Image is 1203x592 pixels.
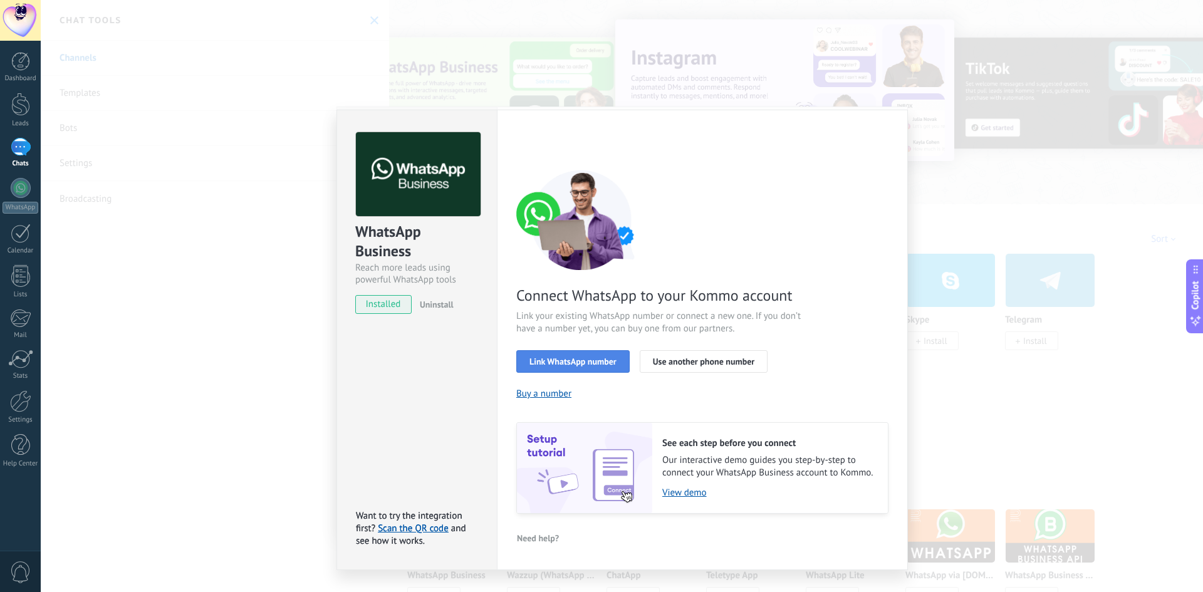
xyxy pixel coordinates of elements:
div: Lists [3,291,39,299]
span: Want to try the integration first? [356,510,462,534]
h2: See each step before you connect [662,437,875,449]
div: Chats [3,160,39,168]
button: Buy a number [516,388,571,400]
span: Connect WhatsApp to your Kommo account [516,286,815,305]
a: Scan the QR code [378,522,449,534]
div: WhatsApp [3,202,38,214]
span: Use another phone number [653,357,754,366]
img: logo_main.png [356,132,481,217]
div: Mail [3,331,39,340]
a: View demo [662,487,875,499]
div: Help Center [3,460,39,468]
button: Link WhatsApp number [516,350,630,373]
div: Reach more leads using powerful WhatsApp tools [355,262,479,286]
div: Leads [3,120,39,128]
div: Settings [3,416,39,424]
img: connect number [516,170,648,270]
span: Uninstall [420,299,454,310]
div: Dashboard [3,75,39,83]
div: Stats [3,372,39,380]
span: installed [356,295,411,314]
span: Our interactive demo guides you step-by-step to connect your WhatsApp Business account to Kommo. [662,454,875,479]
button: Use another phone number [640,350,768,373]
button: Uninstall [415,295,454,314]
span: Link WhatsApp number [529,357,617,366]
div: Calendar [3,247,39,255]
span: Need help? [517,534,559,543]
div: WhatsApp Business [355,222,479,262]
span: Copilot [1189,281,1202,309]
span: and see how it works. [356,522,466,547]
span: Link your existing WhatsApp number or connect a new one. If you don’t have a number yet, you can ... [516,310,815,335]
button: Need help? [516,529,560,548]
